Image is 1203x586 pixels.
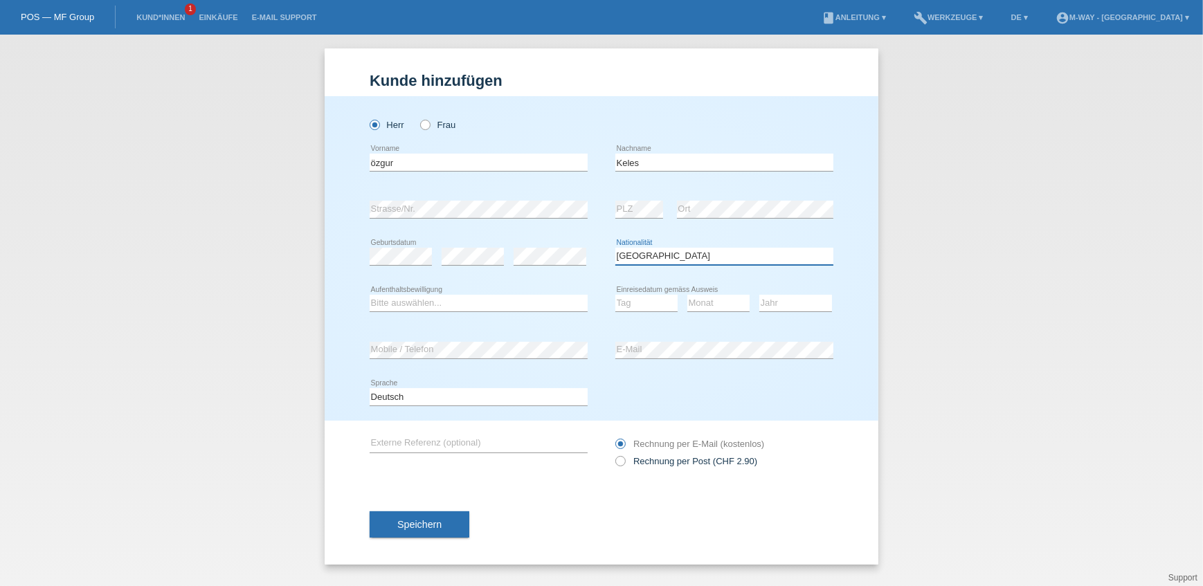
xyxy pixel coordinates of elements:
[397,519,442,530] span: Speichern
[245,13,324,21] a: E-Mail Support
[1049,13,1196,21] a: account_circlem-way - [GEOGRAPHIC_DATA] ▾
[420,120,429,129] input: Frau
[615,456,757,466] label: Rechnung per Post (CHF 2.90)
[420,120,455,130] label: Frau
[1004,13,1035,21] a: DE ▾
[185,3,196,15] span: 1
[192,13,244,21] a: Einkäufe
[615,439,764,449] label: Rechnung per E-Mail (kostenlos)
[370,120,404,130] label: Herr
[129,13,192,21] a: Kund*innen
[615,456,624,473] input: Rechnung per Post (CHF 2.90)
[370,72,833,89] h1: Kunde hinzufügen
[1168,573,1197,583] a: Support
[815,13,893,21] a: bookAnleitung ▾
[907,13,991,21] a: buildWerkzeuge ▾
[914,11,928,25] i: build
[21,12,94,22] a: POS — MF Group
[1056,11,1069,25] i: account_circle
[370,511,469,538] button: Speichern
[615,439,624,456] input: Rechnung per E-Mail (kostenlos)
[370,120,379,129] input: Herr
[822,11,835,25] i: book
